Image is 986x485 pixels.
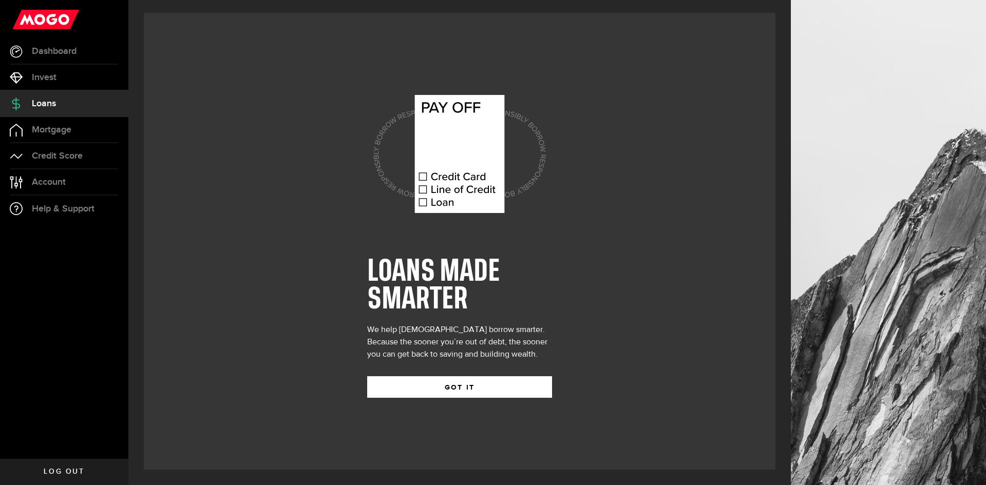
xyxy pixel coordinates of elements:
[32,125,71,134] span: Mortgage
[32,73,56,82] span: Invest
[367,324,552,361] div: We help [DEMOGRAPHIC_DATA] borrow smarter. Because the sooner you’re out of debt, the sooner you ...
[32,99,56,108] span: Loans
[32,204,94,214] span: Help & Support
[367,258,552,314] h1: LOANS MADE SMARTER
[32,47,77,56] span: Dashboard
[32,178,66,187] span: Account
[32,151,83,161] span: Credit Score
[44,468,84,475] span: Log out
[367,376,552,398] button: GOT IT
